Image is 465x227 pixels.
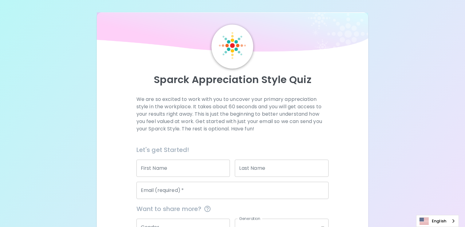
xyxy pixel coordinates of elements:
label: Generation [239,216,260,221]
p: We are so excited to work with you to uncover your primary appreciation style in the workplace. I... [136,96,329,133]
img: wave [97,12,368,55]
svg: This information is completely confidential and only used for aggregated appreciation studies at ... [204,205,211,213]
div: Language [416,215,459,227]
h6: Let's get Started! [136,145,329,155]
img: Sparck Logo [219,32,246,59]
span: Want to share more? [136,204,329,214]
a: English [416,215,459,227]
aside: Language selected: English [416,215,459,227]
p: Sparck Appreciation Style Quiz [104,74,361,86]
